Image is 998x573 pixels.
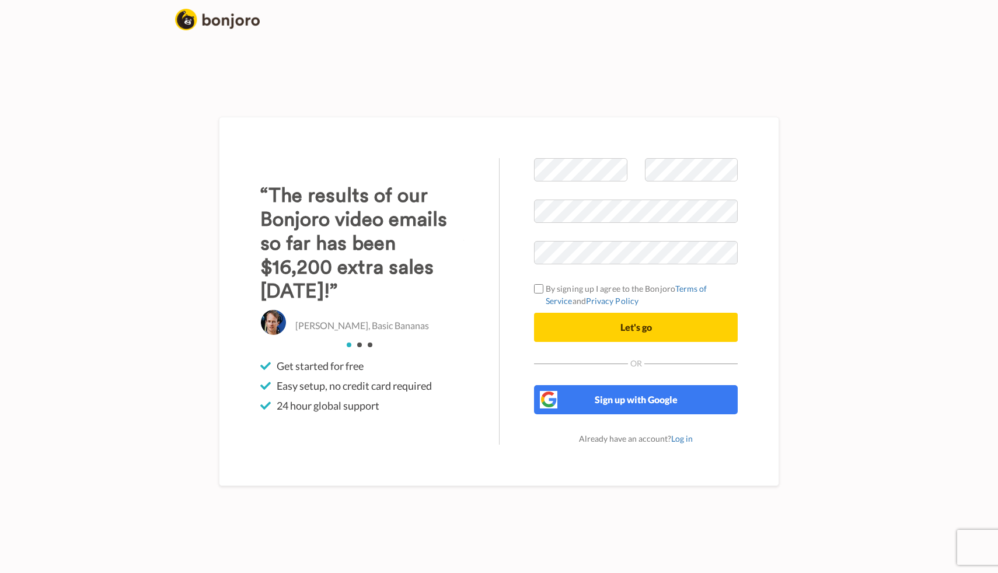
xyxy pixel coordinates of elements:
[534,313,738,342] button: Let's go
[277,359,364,373] span: Get started for free
[620,322,652,333] span: Let's go
[534,284,543,294] input: By signing up I agree to the BonjoroTerms of ServiceandPrivacy Policy
[586,296,638,306] a: Privacy Policy
[260,184,464,303] h3: “The results of our Bonjoro video emails so far has been $16,200 extra sales [DATE]!”
[671,434,693,443] a: Log in
[277,379,432,393] span: Easy setup, no credit card required
[546,284,707,306] a: Terms of Service
[175,9,260,30] img: logo_full.png
[260,309,287,336] img: Christo Hall, Basic Bananas
[534,385,738,414] button: Sign up with Google
[595,394,678,405] span: Sign up with Google
[534,282,738,307] label: By signing up I agree to the Bonjoro and
[579,434,693,443] span: Already have an account?
[277,399,379,413] span: 24 hour global support
[628,359,644,368] span: Or
[295,319,429,333] p: [PERSON_NAME], Basic Bananas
